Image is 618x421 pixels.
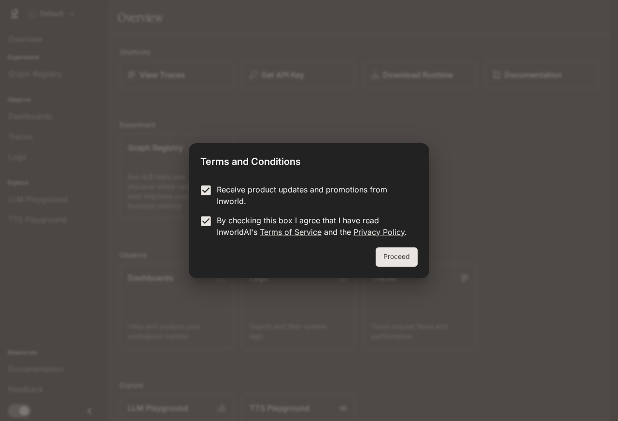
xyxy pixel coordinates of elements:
[260,227,322,237] a: Terms of Service
[353,227,405,237] a: Privacy Policy
[189,143,429,176] h2: Terms and Conditions
[217,184,410,207] p: Receive product updates and promotions from Inworld.
[376,247,418,267] button: Proceed
[217,215,410,238] p: By checking this box I agree that I have read InworldAI's and the .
